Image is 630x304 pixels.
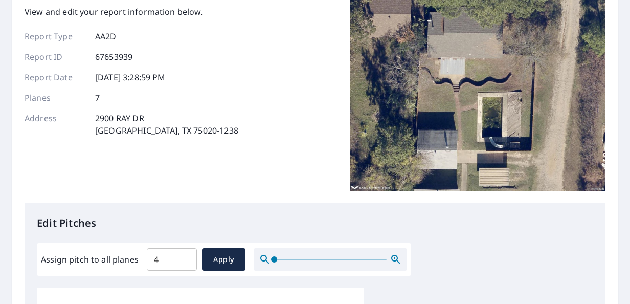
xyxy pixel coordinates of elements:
span: Apply [210,253,237,266]
p: Address [25,112,86,137]
p: View and edit your report information below. [25,6,238,18]
p: Planes [25,92,86,104]
p: 7 [95,92,100,104]
p: AA2D [95,30,117,42]
input: 00.0 [147,245,197,274]
p: [DATE] 3:28:59 PM [95,71,166,83]
p: 2900 RAY DR [GEOGRAPHIC_DATA], TX 75020-1238 [95,112,238,137]
p: Report Date [25,71,86,83]
button: Apply [202,248,245,271]
p: 67653939 [95,51,132,63]
p: Report Type [25,30,86,42]
label: Assign pitch to all planes [41,253,139,266]
p: Report ID [25,51,86,63]
p: Edit Pitches [37,215,593,231]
